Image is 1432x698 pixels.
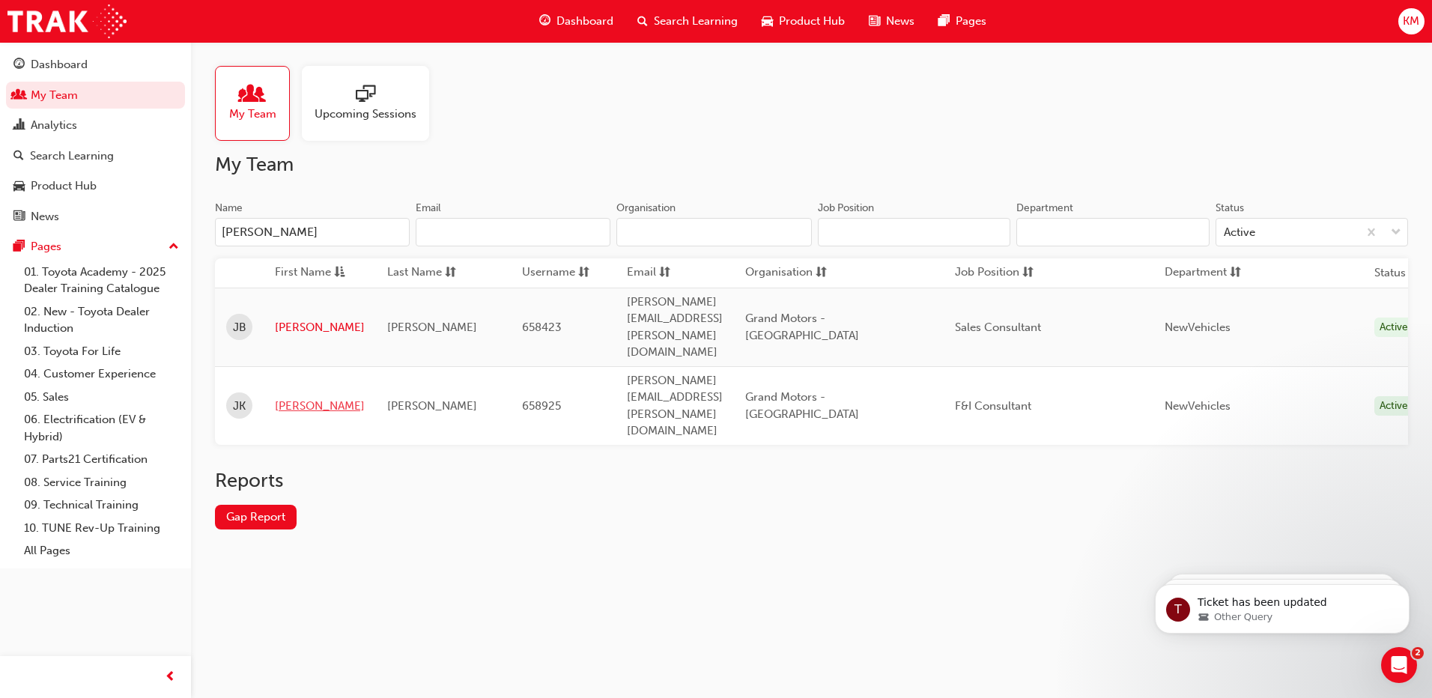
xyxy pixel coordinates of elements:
a: news-iconNews [857,6,926,37]
span: Product Hub [779,13,845,30]
button: Emailsorting-icon [627,264,709,282]
span: Grand Motors - [GEOGRAPHIC_DATA] [745,312,859,342]
a: Trak [7,4,127,38]
span: people-icon [13,89,25,103]
div: Email [416,201,441,216]
div: Department [1016,201,1073,216]
a: 02. New - Toyota Dealer Induction [18,300,185,340]
span: Pages [956,13,986,30]
span: News [886,13,914,30]
span: NewVehicles [1165,321,1231,334]
a: 01. Toyota Academy - 2025 Dealer Training Catalogue [18,261,185,300]
a: News [6,203,185,231]
span: Department [1165,264,1227,282]
span: Email [627,264,656,282]
div: Pages [31,238,61,255]
button: Pages [6,233,185,261]
input: Email [416,218,610,246]
span: down-icon [1391,223,1401,243]
div: Product Hub [31,177,97,195]
span: prev-icon [165,668,176,687]
button: Organisationsorting-icon [745,264,828,282]
iframe: Intercom live chat [1381,647,1417,683]
span: NewVehicles [1165,399,1231,413]
a: Search Learning [6,142,185,170]
span: guage-icon [539,12,550,31]
span: [PERSON_NAME] [387,399,477,413]
span: guage-icon [13,58,25,72]
a: [PERSON_NAME] [275,398,365,415]
th: Status [1374,264,1406,282]
a: 08. Service Training [18,471,185,494]
span: Search Learning [654,13,738,30]
span: 2 [1412,647,1424,659]
span: news-icon [13,210,25,224]
button: Job Positionsorting-icon [955,264,1037,282]
button: DashboardMy TeamAnalyticsSearch LearningProduct HubNews [6,48,185,233]
span: pages-icon [13,240,25,254]
a: 03. Toyota For Life [18,340,185,363]
span: [PERSON_NAME] [387,321,477,334]
span: First Name [275,264,331,282]
a: search-iconSearch Learning [625,6,750,37]
span: Last Name [387,264,442,282]
div: Active [1374,318,1413,338]
span: 658423 [522,321,562,334]
span: sorting-icon [659,264,670,282]
input: Job Position [818,218,1011,246]
span: JB [233,319,246,336]
span: up-icon [169,237,179,257]
span: Sales Consultant [955,321,1041,334]
span: Dashboard [556,13,613,30]
a: 10. TUNE Rev-Up Training [18,517,185,540]
div: Search Learning [30,148,114,165]
a: 04. Customer Experience [18,362,185,386]
a: 06. Electrification (EV & Hybrid) [18,408,185,448]
a: My Team [6,82,185,109]
span: asc-icon [334,264,345,282]
span: F&I Consultant [955,399,1031,413]
a: All Pages [18,539,185,562]
span: pages-icon [938,12,950,31]
span: Grand Motors - [GEOGRAPHIC_DATA] [745,390,859,421]
h2: My Team [215,153,1408,177]
span: Job Position [955,264,1019,282]
div: Active [1224,224,1255,241]
span: [PERSON_NAME][EMAIL_ADDRESS][PERSON_NAME][DOMAIN_NAME] [627,295,723,359]
span: 658925 [522,399,561,413]
a: 05. Sales [18,386,185,409]
a: guage-iconDashboard [527,6,625,37]
span: Username [522,264,575,282]
a: pages-iconPages [926,6,998,37]
span: people-icon [243,85,262,106]
span: sorting-icon [816,264,827,282]
h2: Reports [215,469,1408,493]
a: Dashboard [6,51,185,79]
span: news-icon [869,12,880,31]
input: Organisation [616,218,811,246]
span: car-icon [13,180,25,193]
button: First Nameasc-icon [275,264,357,282]
input: Name [215,218,410,246]
span: sorting-icon [1022,264,1034,282]
span: [PERSON_NAME][EMAIL_ADDRESS][PERSON_NAME][DOMAIN_NAME] [627,374,723,438]
input: Department [1016,218,1210,246]
a: My Team [215,66,302,141]
div: Analytics [31,117,77,134]
span: Organisation [745,264,813,282]
div: Active [1374,396,1413,416]
span: sessionType_ONLINE_URL-icon [356,85,375,106]
button: KM [1398,8,1425,34]
iframe: Intercom notifications message [1132,553,1432,658]
span: sorting-icon [1230,264,1241,282]
div: Name [215,201,243,216]
span: sorting-icon [578,264,589,282]
span: search-icon [13,150,24,163]
span: KM [1403,13,1419,30]
a: [PERSON_NAME] [275,319,365,336]
span: My Team [229,106,276,123]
